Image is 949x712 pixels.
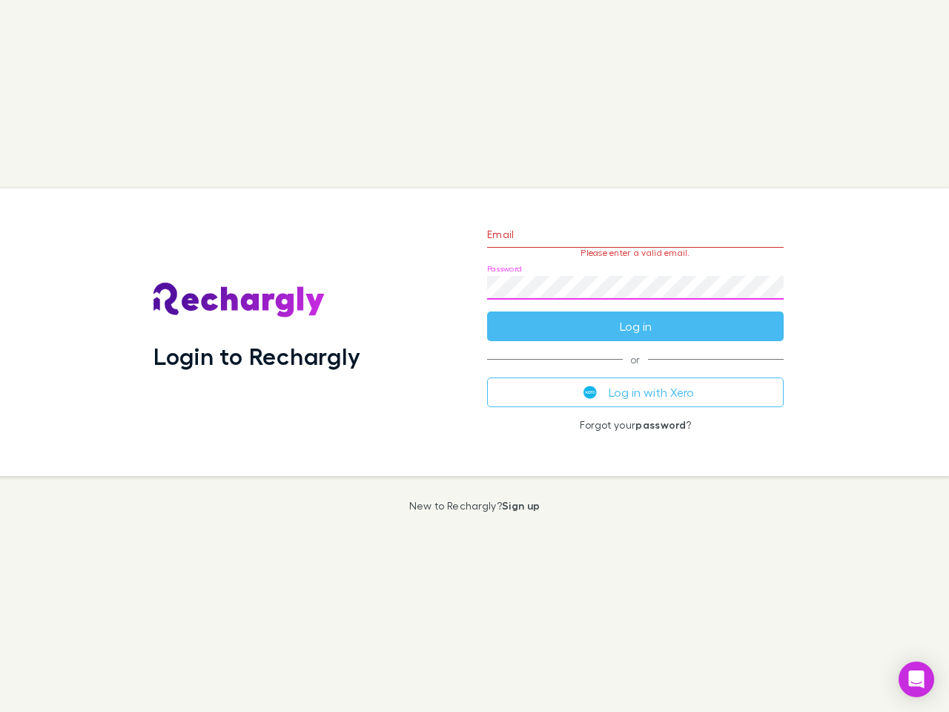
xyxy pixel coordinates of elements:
[487,378,784,407] button: Log in with Xero
[487,311,784,341] button: Log in
[899,662,934,697] div: Open Intercom Messenger
[153,342,360,370] h1: Login to Rechargly
[487,263,522,274] label: Password
[409,500,540,512] p: New to Rechargly?
[487,419,784,431] p: Forgot your ?
[153,283,325,318] img: Rechargly's Logo
[487,248,784,258] p: Please enter a valid email.
[583,386,597,399] img: Xero's logo
[635,418,686,431] a: password
[502,499,540,512] a: Sign up
[487,359,784,360] span: or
